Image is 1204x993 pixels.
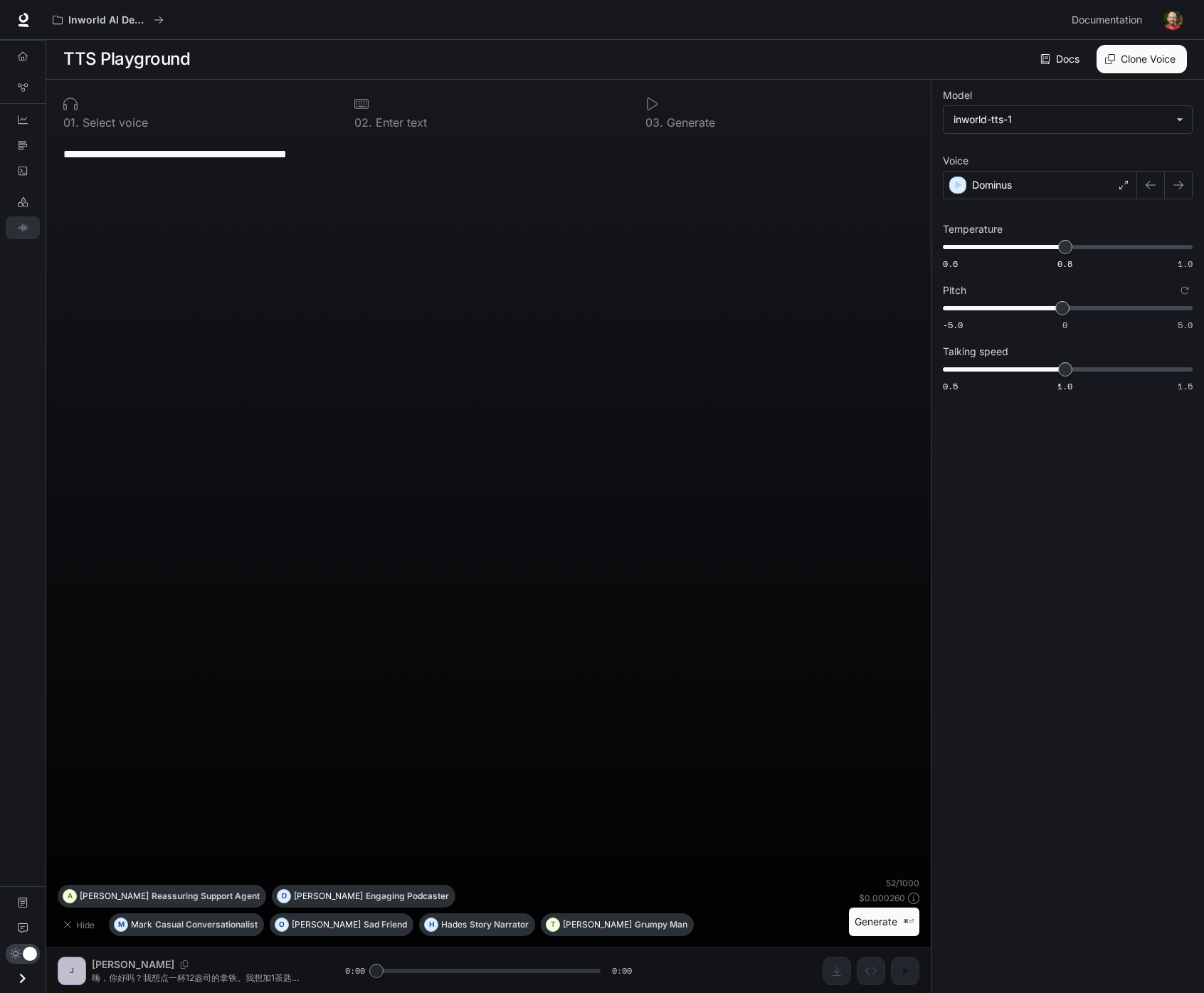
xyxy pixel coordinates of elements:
p: 0 1 . [63,117,79,128]
button: Reset to default [1177,283,1193,298]
div: M [115,913,127,936]
p: Select voice [79,117,148,128]
p: 52 / 1000 [886,877,919,889]
a: Dashboards [6,108,40,131]
a: Feedback [6,917,40,940]
p: $ 0.000260 [859,892,905,904]
p: Story Narrator [470,920,529,929]
div: A [63,885,76,908]
a: Documentation [6,891,40,914]
div: O [275,913,288,936]
p: Engaging Podcaster [366,892,449,900]
span: -5.0 [943,319,963,331]
button: O[PERSON_NAME]Sad Friend [270,913,413,936]
span: Documentation [1072,11,1142,29]
span: Dark mode toggle [23,945,37,961]
p: Casual Conversationalist [155,920,258,929]
a: Documentation [1066,6,1153,34]
p: Mark [131,920,152,929]
span: 0.5 [943,380,958,392]
span: 0.6 [943,258,958,270]
button: Open drawer [6,964,38,993]
a: LLM Playground [6,191,40,214]
span: 0.8 [1057,258,1072,270]
button: MMarkCasual Conversationalist [109,913,264,936]
button: D[PERSON_NAME]Engaging Podcaster [272,885,455,908]
span: 1.0 [1057,380,1072,392]
a: Logs [6,159,40,182]
span: 1.5 [1178,380,1193,392]
div: inworld-tts-1 [944,106,1192,133]
p: [PERSON_NAME] [292,920,361,929]
p: ⌘⏎ [903,918,914,926]
a: Graph Registry [6,76,40,99]
div: inworld-tts-1 [954,112,1169,127]
p: 0 2 . [354,117,372,128]
a: Traces [6,134,40,157]
p: Voice [943,156,968,166]
p: Temperature [943,224,1003,234]
p: Enter text [372,117,427,128]
p: Pitch [943,285,966,295]
button: Clone Voice [1097,45,1187,73]
p: Model [943,90,972,100]
button: Hide [58,913,103,936]
p: Reassuring Support Agent [152,892,260,900]
button: Generate⌘⏎ [849,908,919,937]
button: User avatar [1158,6,1187,34]
p: [PERSON_NAME] [563,920,632,929]
p: Inworld AI Demos [68,14,148,26]
p: Talking speed [943,347,1008,357]
img: User avatar [1163,10,1183,30]
button: HHadesStory Narrator [419,913,535,936]
p: 0 3 . [645,117,663,128]
p: Sad Friend [364,920,407,929]
p: Grumpy Man [635,920,687,929]
p: [PERSON_NAME] [80,892,149,900]
a: TTS Playground [6,216,40,239]
p: Dominus [972,178,1012,192]
div: H [425,913,438,936]
p: [PERSON_NAME] [294,892,363,900]
span: 0 [1062,319,1067,331]
span: 1.0 [1178,258,1193,270]
p: Hades [441,920,467,929]
button: A[PERSON_NAME]Reassuring Support Agent [58,885,266,908]
span: 5.0 [1178,319,1193,331]
a: Overview [6,45,40,68]
div: D [278,885,290,908]
div: T [546,913,559,936]
button: T[PERSON_NAME]Grumpy Man [541,913,694,936]
a: Docs [1037,45,1085,73]
button: All workspaces [46,6,170,34]
p: Generate [663,117,715,128]
h1: TTS Playground [63,45,190,73]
